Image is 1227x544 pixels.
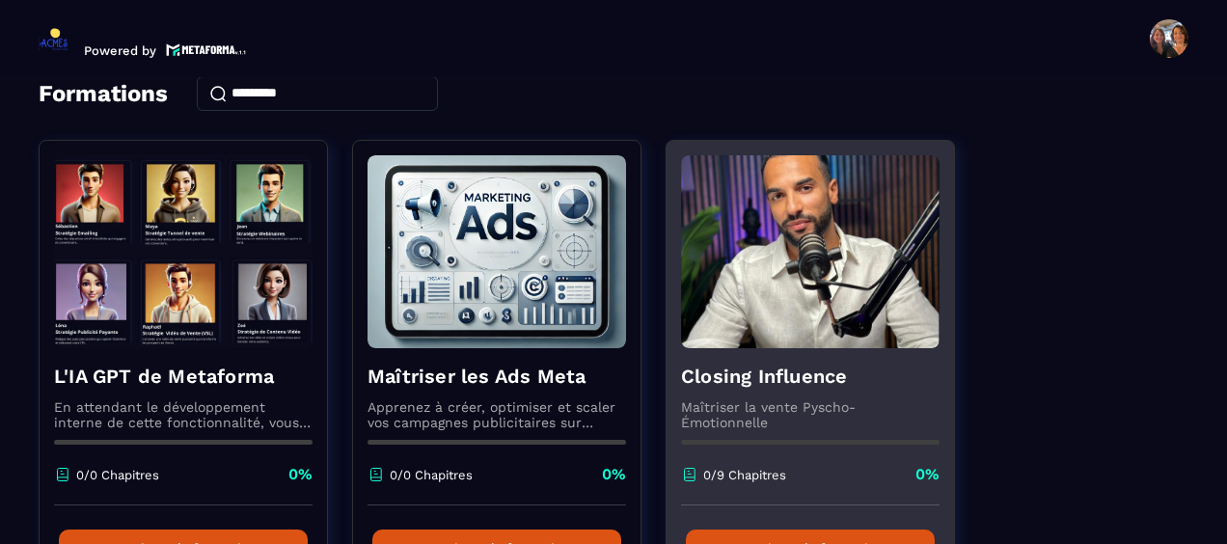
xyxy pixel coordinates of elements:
p: 0/0 Chapitres [390,468,473,482]
img: logo-branding [39,27,69,58]
p: Powered by [84,43,156,58]
p: 0% [288,464,313,485]
img: formation-background [681,155,940,348]
p: 0/9 Chapitres [703,468,786,482]
h4: L'IA GPT de Metaforma [54,363,313,390]
h4: Formations [39,80,168,107]
img: formation-background [368,155,626,348]
p: Maîtriser la vente Pyscho-Émotionnelle [681,399,940,430]
img: logo [166,41,247,58]
h4: Maîtriser les Ads Meta [368,363,626,390]
p: 0/0 Chapitres [76,468,159,482]
h4: Closing Influence [681,363,940,390]
img: formation-background [54,155,313,348]
p: Apprenez à créer, optimiser et scaler vos campagnes publicitaires sur Facebook et Instagram. [368,399,626,430]
p: 0% [602,464,626,485]
p: 0% [915,464,940,485]
p: En attendant le développement interne de cette fonctionnalité, vous pouvez déjà l’utiliser avec C... [54,399,313,430]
